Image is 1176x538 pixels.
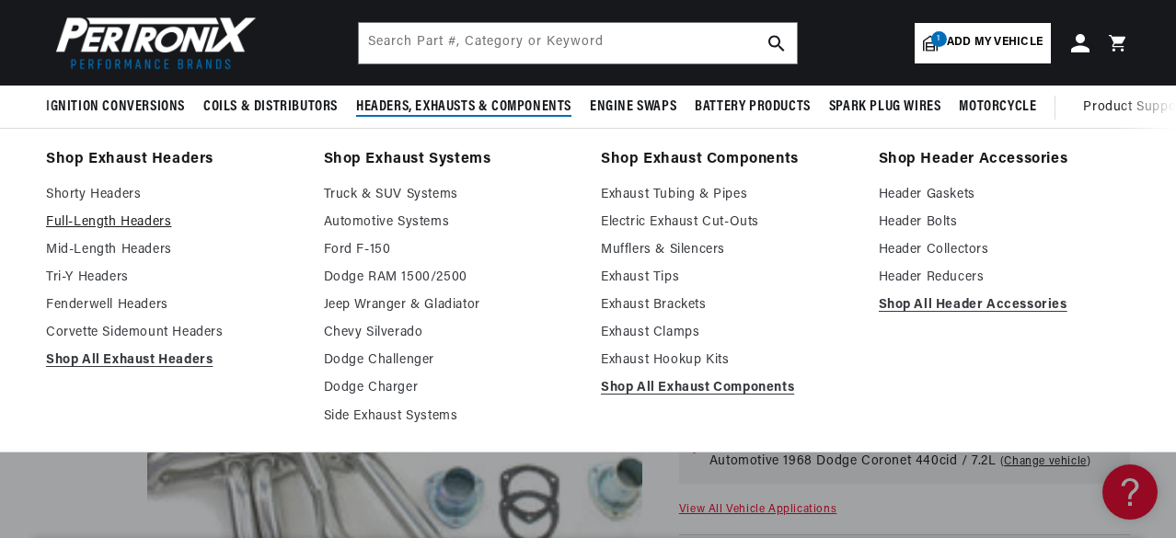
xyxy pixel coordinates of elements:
span: Add my vehicle [947,34,1043,52]
a: 1Add my vehicle [915,23,1051,63]
img: Pertronix [46,11,258,74]
a: Mufflers & Silencers [601,239,853,261]
a: Shop Exhaust Components [601,147,853,173]
span: Automotive 1968 Dodge Coronet 440cid / 7.2L [709,454,997,469]
a: Exhaust Tips [601,267,853,289]
a: Exhaust Clamps [601,322,853,344]
a: Ford F-150 [324,239,576,261]
a: Dodge Challenger [324,349,576,372]
a: Mid-Length Headers [46,239,298,261]
a: Fenderwell Headers [46,294,298,316]
a: Header Bolts [879,212,1131,234]
input: Search Part #, Category or Keyword [359,23,797,63]
span: Headers, Exhausts & Components [356,97,571,117]
summary: Spark Plug Wires [820,86,951,129]
a: Dodge RAM 1500/2500 [324,267,576,289]
button: search button [756,23,797,63]
span: Spark Plug Wires [829,97,941,117]
a: Shop All Exhaust Components [601,377,853,399]
a: Dodge Charger [324,377,576,399]
a: Automotive Systems [324,212,576,234]
span: 1 [931,31,947,47]
summary: Headers, Exhausts & Components [347,86,581,129]
a: Shorty Headers [46,184,298,206]
a: Header Reducers [879,267,1131,289]
a: Tri-Y Headers [46,267,298,289]
a: Corvette Sidemount Headers [46,322,298,344]
a: Header Gaskets [879,184,1131,206]
span: Battery Products [695,97,811,117]
a: Chevy Silverado [324,322,576,344]
a: View All Vehicle Applications [679,504,836,515]
a: Shop All Header Accessories [879,294,1131,316]
span: Ignition Conversions [46,97,185,117]
summary: Coils & Distributors [194,86,347,129]
span: Coils & Distributors [203,97,338,117]
a: Electric Exhaust Cut-Outs [601,212,853,234]
a: Full-Length Headers [46,212,298,234]
summary: Engine Swaps [581,86,686,129]
a: Jeep Wranger & Gladiator [324,294,576,316]
a: Shop All Exhaust Headers [46,349,298,372]
a: Exhaust Hookup Kits [601,349,853,372]
a: Side Exhaust Systems [324,406,576,428]
a: Header Collectors [879,239,1131,261]
a: Exhaust Tubing & Pipes [601,184,853,206]
a: Shop Exhaust Headers [46,147,298,173]
a: Shop Header Accessories [879,147,1131,173]
span: Engine Swaps [590,97,676,117]
summary: Motorcycle [950,86,1045,129]
a: Shop Exhaust Systems [324,147,576,173]
summary: Battery Products [686,86,820,129]
summary: Ignition Conversions [46,86,194,129]
a: Exhaust Brackets [601,294,853,316]
a: Change vehicle [1000,454,1091,469]
span: Motorcycle [959,97,1036,117]
a: Truck & SUV Systems [324,184,576,206]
